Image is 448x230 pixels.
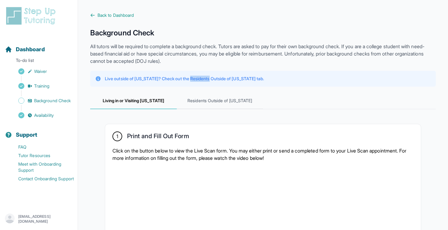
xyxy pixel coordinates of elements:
[90,43,436,65] p: All tutors will be required to complete a background check. Tutors are asked to pay for their own...
[5,214,73,225] button: [EMAIL_ADDRESS][DOMAIN_NAME]
[2,121,75,142] button: Support
[5,96,78,105] a: Background Check
[5,151,78,160] a: Tutor Resources
[5,111,78,120] a: Availability
[112,147,414,162] p: Click on the button below to view the Live Scan form. You may either print or send a completed fo...
[90,93,436,109] nav: Tabs
[5,82,78,90] a: Training
[34,68,47,74] span: Waiver
[90,93,177,109] span: Living in or Visiting [US_STATE]
[98,12,134,18] span: Back to Dashboard
[5,45,45,54] a: Dashboard
[5,174,78,183] a: Contact Onboarding Support
[2,35,75,56] button: Dashboard
[105,76,264,82] p: Live outside of [US_STATE]? Check out the Residents Outside of [US_STATE] tab.
[34,98,71,104] span: Background Check
[5,6,59,26] img: logo
[2,57,75,66] p: To-do list
[90,12,436,18] a: Back to Dashboard
[16,131,37,139] span: Support
[116,133,118,140] span: 1
[34,83,50,89] span: Training
[5,160,78,174] a: Meet with Onboarding Support
[5,67,78,76] a: Waiver
[127,132,189,142] h2: Print and Fill Out Form
[177,93,263,109] span: Residents Outside of [US_STATE]
[18,214,73,224] p: [EMAIL_ADDRESS][DOMAIN_NAME]
[5,143,78,151] a: FAQ
[90,28,436,38] h1: Background Check
[16,45,45,54] span: Dashboard
[34,112,54,118] span: Availability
